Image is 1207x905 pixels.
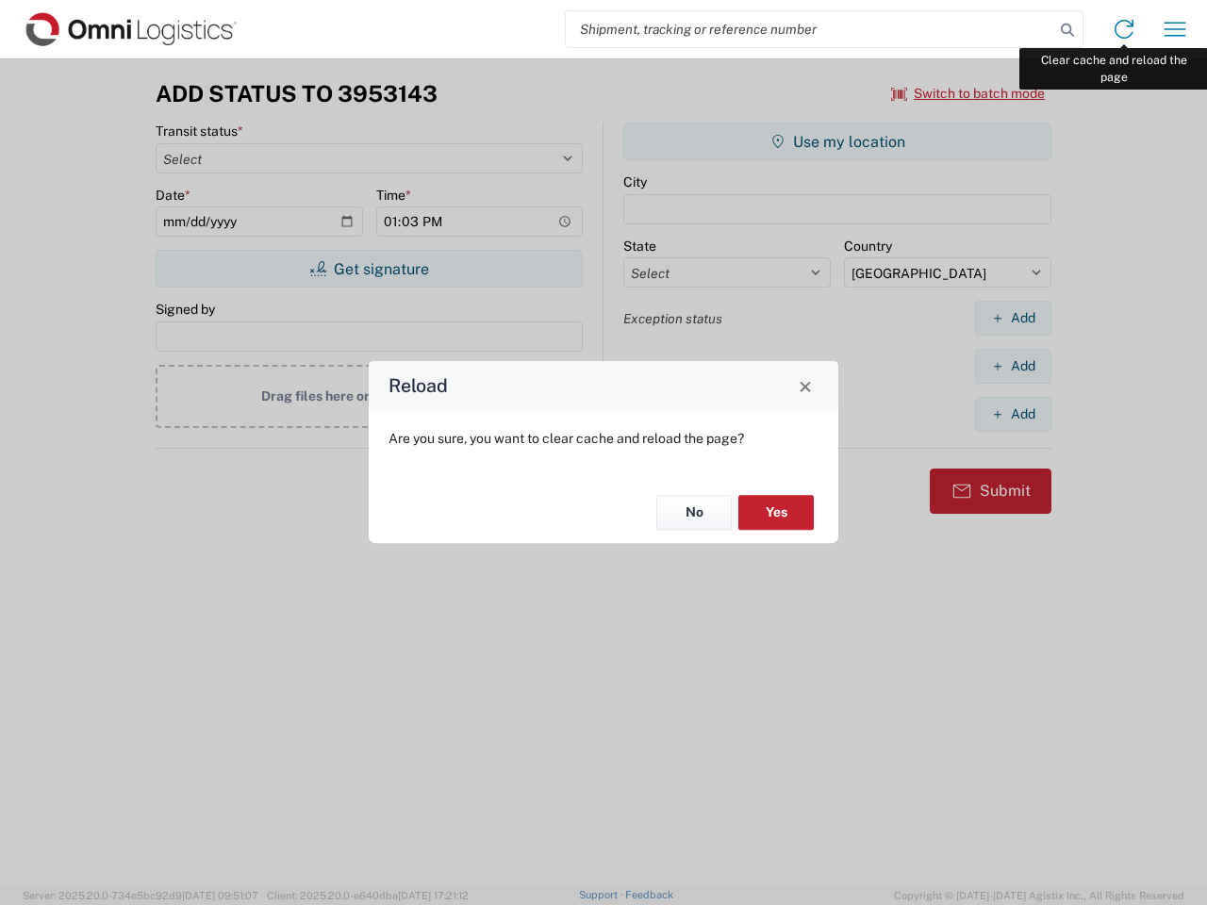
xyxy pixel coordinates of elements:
input: Shipment, tracking or reference number [566,11,1054,47]
button: No [656,495,732,530]
button: Close [792,372,818,399]
p: Are you sure, you want to clear cache and reload the page? [389,430,818,447]
h4: Reload [389,372,448,400]
button: Yes [738,495,814,530]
